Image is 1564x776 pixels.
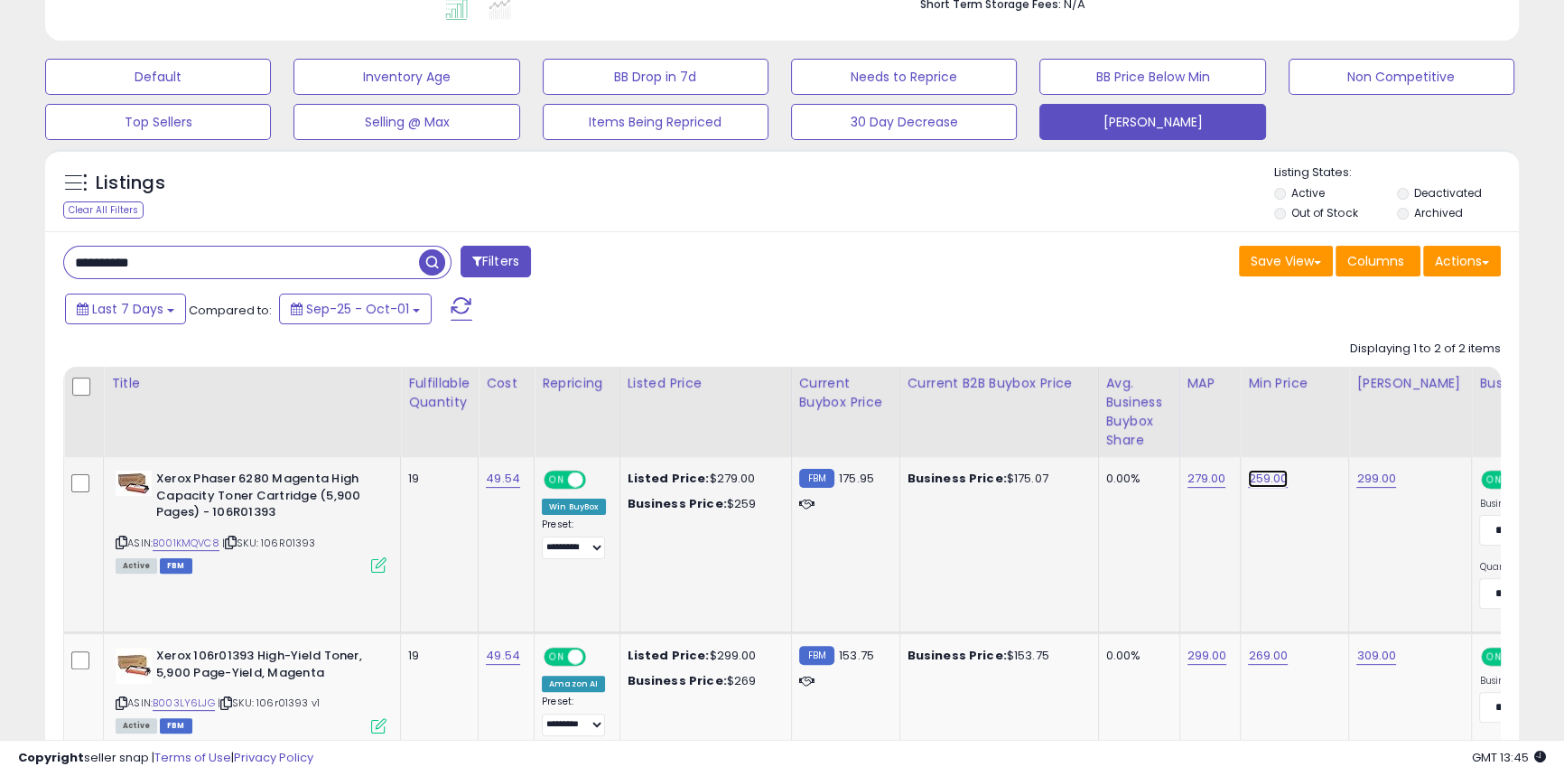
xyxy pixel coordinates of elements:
[1248,647,1288,665] a: 269.00
[628,648,777,664] div: $299.00
[542,499,606,515] div: Win BuyBox
[1291,205,1357,220] label: Out of Stock
[583,650,612,665] span: OFF
[1187,374,1234,393] div: MAP
[293,104,519,140] button: Selling @ Max
[583,472,612,488] span: OFF
[1248,374,1341,393] div: Min Price
[408,374,470,412] div: Fulfillable Quantity
[628,471,777,487] div: $279.00
[156,648,376,686] b: Xerox 106r01393 High-Yield Toner, 5,900 Page-Yield, Magenta
[1356,374,1464,393] div: [PERSON_NAME]
[1356,470,1396,488] a: 299.00
[545,472,568,488] span: ON
[839,647,874,664] span: 153.75
[1484,472,1506,488] span: ON
[1239,246,1333,276] button: Save View
[293,59,519,95] button: Inventory Age
[839,470,874,487] span: 175.95
[1106,471,1166,487] div: 0.00%
[543,59,768,95] button: BB Drop in 7d
[116,718,157,734] span: All listings currently available for purchase on Amazon
[116,471,152,496] img: 41cRKh9UN+L._SL40_.jpg
[65,294,186,324] button: Last 7 Days
[799,646,834,665] small: FBM
[461,246,531,277] button: Filters
[45,104,271,140] button: Top Sellers
[408,648,464,664] div: 19
[908,647,1007,664] b: Business Price:
[628,673,777,689] div: $269
[1336,246,1420,276] button: Columns
[908,374,1091,393] div: Current B2B Buybox Price
[408,471,464,487] div: 19
[222,536,316,550] span: | SKU: 106R01393
[160,558,192,574] span: FBM
[1274,164,1519,182] p: Listing States:
[111,374,393,393] div: Title
[156,471,376,526] b: Xerox Phaser 6280 Magenta High Capacity Toner Cartridge (5,900 Pages) - 106R01393
[18,749,84,766] strong: Copyright
[116,558,157,574] span: All listings currently available for purchase on Amazon
[1291,185,1325,201] label: Active
[1106,648,1166,664] div: 0.00%
[628,470,710,487] b: Listed Price:
[1289,59,1514,95] button: Non Competitive
[306,300,409,318] span: Sep-25 - Oct-01
[908,648,1085,664] div: $153.75
[628,496,777,512] div: $259
[92,300,163,318] span: Last 7 Days
[908,471,1085,487] div: $175.07
[1187,470,1226,488] a: 279.00
[545,650,568,665] span: ON
[1414,205,1463,220] label: Archived
[543,104,768,140] button: Items Being Repriced
[486,647,520,665] a: 49.54
[628,672,727,689] b: Business Price:
[234,749,313,766] a: Privacy Policy
[542,676,605,692] div: Amazon AI
[486,374,526,393] div: Cost
[542,696,606,736] div: Preset:
[1423,246,1501,276] button: Actions
[1356,647,1396,665] a: 309.00
[1106,374,1172,450] div: Avg. Business Buybox Share
[542,519,606,559] div: Preset:
[116,471,386,571] div: ASIN:
[628,495,727,512] b: Business Price:
[1472,749,1546,766] span: 2025-10-9 13:45 GMT
[45,59,271,95] button: Default
[1187,647,1227,665] a: 299.00
[1414,185,1482,201] label: Deactivated
[189,302,272,319] span: Compared to:
[791,104,1017,140] button: 30 Day Decrease
[1039,59,1265,95] button: BB Price Below Min
[279,294,432,324] button: Sep-25 - Oct-01
[160,718,192,734] span: FBM
[542,374,612,393] div: Repricing
[1350,341,1501,358] div: Displaying 1 to 2 of 2 items
[1248,470,1288,488] a: 259.00
[799,469,834,488] small: FBM
[154,749,231,766] a: Terms of Use
[153,696,215,711] a: B003LY6LJG
[18,750,313,767] div: seller snap | |
[1347,252,1404,270] span: Columns
[153,536,219,551] a: B001KMQVC8
[116,648,386,732] div: ASIN:
[1484,650,1506,665] span: ON
[486,470,520,488] a: 49.54
[96,171,165,196] h5: Listings
[218,696,320,710] span: | SKU: 106r01393 v1
[908,470,1007,487] b: Business Price:
[799,374,892,412] div: Current Buybox Price
[791,59,1017,95] button: Needs to Reprice
[63,201,144,219] div: Clear All Filters
[628,374,784,393] div: Listed Price
[116,648,152,684] img: 51OKJ4Of-jL._SL40_.jpg
[628,647,710,664] b: Listed Price:
[1039,104,1265,140] button: [PERSON_NAME]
